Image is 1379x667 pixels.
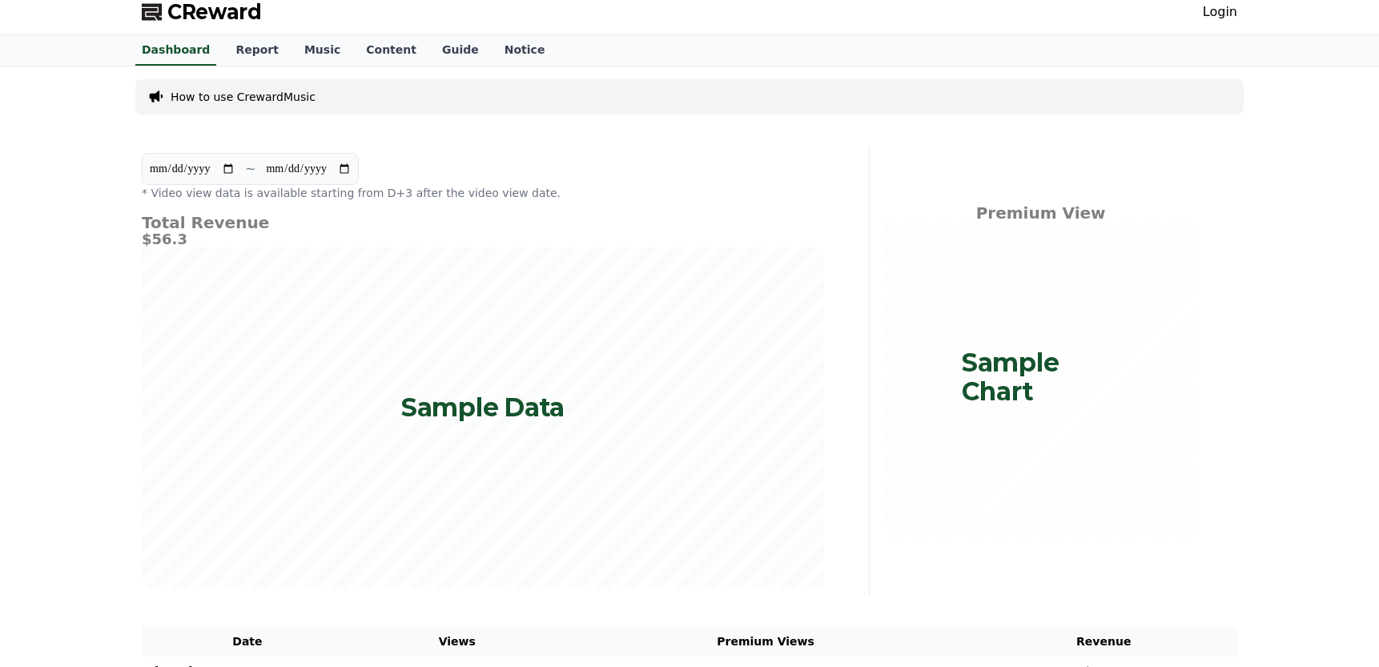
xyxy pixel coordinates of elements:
[142,627,353,657] th: Date
[223,35,291,66] a: Report
[142,231,824,247] h5: $56.3
[142,214,824,231] h4: Total Revenue
[171,89,316,105] a: How to use CrewardMusic
[561,627,971,657] th: Premium Views
[401,393,565,422] p: Sample Data
[353,627,561,657] th: Views
[142,185,824,201] p: * Video view data is available starting from D+3 after the video view date.
[291,35,353,66] a: Music
[135,35,216,66] a: Dashboard
[353,35,429,66] a: Content
[429,35,492,66] a: Guide
[882,204,1199,222] h4: Premium View
[962,348,1120,406] p: Sample Chart
[492,35,558,66] a: Notice
[245,159,255,179] p: ~
[970,627,1237,657] th: Revenue
[1203,2,1237,22] a: Login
